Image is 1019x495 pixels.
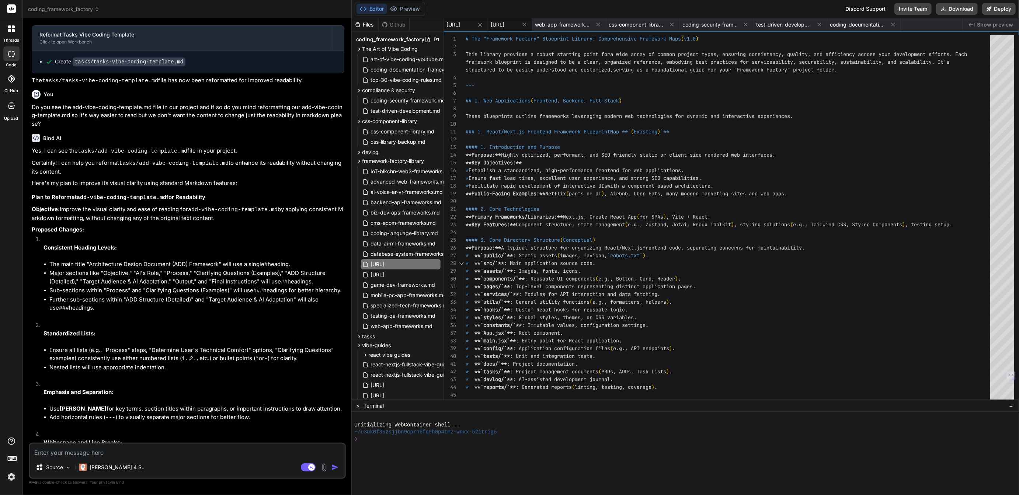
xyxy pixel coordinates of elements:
[646,252,648,259] span: .
[32,103,344,128] p: Do you see the add-vibe-coding-template.md file in our project and if so do you mind reformatting...
[592,299,666,305] span: e.g., formatters, helpers
[370,370,464,379] span: react-nextjs-fullstack-vibe-guide.yaml
[444,136,456,143] div: 12
[444,221,456,229] div: 23
[504,260,595,266] span: : Main application source code.
[752,190,787,197] span: nd web apps.
[535,21,591,28] span: web-app-frameworks.md
[510,299,590,305] span: : General utility functions
[49,405,344,413] li: Use for key terms, section titles within paragraphs, or important instructions to draw attention.
[466,190,545,197] span: **Public-Facing Examples:**
[370,270,385,279] span: [URL]
[569,190,601,197] span: parts of UI
[1009,402,1013,409] span: −
[613,345,669,352] span: e.g., API endpoints
[32,193,344,202] h3: Plan to Reformat for Readability
[370,239,437,248] span: data-ai-ml-frameworks.md
[610,51,758,57] span: a wide array of common project types, ensuring con
[666,299,669,305] span: )
[902,221,905,228] span: )
[32,26,332,50] button: Reformat Tasks Vibe Coding TemplateClick to open Workbench
[370,280,436,289] span: game-dev-frameworks.md
[905,221,952,228] span: , testing setup.
[49,286,344,296] li: Sub-sections within "Process" and "Clarifying Questions (Examples)" will use headings for better ...
[60,405,107,412] strong: [PERSON_NAME]
[507,360,578,367] span: : Project documentation.
[666,213,710,220] span: , Vite + React.
[78,148,187,154] code: tasks/add-vibe-coding-template.md
[370,208,441,217] span: biz-dev-ops-frameworks.md
[49,413,344,422] li: Add horizontal rules ( ) to visually separate major sections for better flow.
[39,31,324,38] div: Reformat Tasks Vibe Coding Template
[444,252,456,259] div: 27
[466,59,613,65] span: framework blueprint is designed to be a clear, org
[466,213,563,220] span: **Primary Frameworks/Libraries:**
[696,35,699,42] span: )
[49,296,344,313] li: Further sub-sections within "ADD Structure (Detailed)" and "Target Audience & AI Adaptation" will...
[531,97,533,104] span: (
[613,59,761,65] span: anized reference, embodying best practices for ser
[77,195,166,201] code: add-vibe-coding-template.md
[466,237,560,243] span: #### 3. Core Directory Structure
[362,149,379,156] span: devlog
[73,57,185,66] code: tasks/tasks-vibe-coding-template.md
[5,471,18,483] img: settings
[444,213,456,221] div: 22
[4,88,18,94] label: GitHub
[613,66,758,73] span: serving as a foundational guide for your "Framewo
[510,368,598,375] span: : Project management documents
[370,76,443,84] span: top-30-vibe-coding-rules.md
[513,330,563,336] span: : Root component.
[444,174,456,182] div: 17
[519,291,660,297] span: : Modules for API interaction and data fetching.
[444,198,456,205] div: 20
[444,275,456,283] div: 30
[105,415,115,421] code: ---
[370,360,490,369] span: react-nextjs-fullstack-vibe-guide-breakdown.md
[370,188,444,196] span: ai-voice-ar-vr-frameworks.md
[444,112,456,120] div: 9
[444,298,456,306] div: 33
[444,360,456,368] div: 41
[356,402,362,409] span: >_
[610,167,684,174] span: end for web applications.
[501,151,646,158] span: Highly optimized, performant, and SEO-friendly st
[466,82,474,88] span: ---
[444,399,456,407] div: 46
[731,221,734,228] span: )
[510,306,628,313] span: : Custom React hooks for reusable logic.
[469,182,607,189] span: Facilitate rapid development of interactive UIs
[619,97,622,104] span: )
[444,267,456,275] div: 29
[634,128,657,135] span: Existing
[444,182,456,190] div: 18
[253,288,263,294] code: ###
[370,65,464,74] span: coding-documentation-framework.md
[447,21,460,28] span: [URL]
[352,21,379,28] div: Files
[510,283,657,290] span: : Top-level components representing distinct appli
[533,97,619,104] span: Frontend, Backend, Full-Stack
[444,105,456,112] div: 8
[32,76,344,86] p: The file has now been reformatted for improved readability.
[444,314,456,321] div: 35
[761,113,793,119] span: xperiences.
[32,159,344,176] p: Certainly! I can help you reformat to enhance its readability without changing its content.
[758,51,905,57] span: sistency, quality, and efficiency across your deve
[357,4,387,14] button: Editor
[666,368,669,375] span: )
[516,337,622,344] span: : Entry point for React application.
[320,463,328,472] img: attachment
[592,237,595,243] span: )
[65,464,72,471] img: Pick Models
[32,206,60,213] strong: Objective:
[669,345,672,352] span: )
[560,252,607,259] span: images, favicon,
[444,97,456,105] div: 7
[604,190,752,197] span: , Airbnb, Uber Eats, many modern marketing sites a
[466,399,557,406] span: #### 4. Key Configuration Files
[560,237,563,243] span: (
[793,221,902,228] span: e.g., Tailwind CSS, Styled Components
[370,381,385,390] span: [URL]
[370,260,385,269] span: [URL]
